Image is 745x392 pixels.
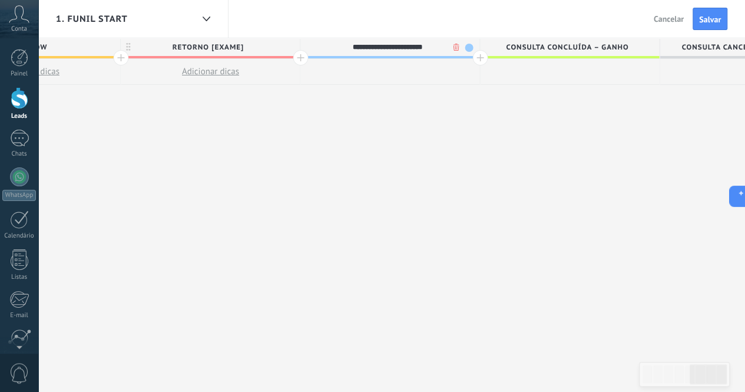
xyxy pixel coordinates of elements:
span: Salvar [699,15,721,24]
div: Calendário [2,232,37,240]
span: Cancelar [654,14,684,24]
span: retorno [exame] [121,38,294,57]
span: Consulta concluída – ganho [480,38,653,57]
button: Adicionar dicas [121,59,300,84]
div: Leads [2,113,37,120]
div: retorno [exame] [121,38,300,56]
div: Chats [2,150,37,158]
div: WhatsApp [2,190,36,201]
div: Listas [2,274,37,281]
div: Painel [2,70,37,78]
span: Conta [11,25,27,33]
div: Funil de vendas [196,8,216,31]
span: Adicionar dicas [181,66,239,77]
button: Cancelar [649,10,688,28]
div: Consulta concluída – ganho [480,38,659,56]
button: Salvar [693,8,727,30]
div: E-mail [2,312,37,319]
